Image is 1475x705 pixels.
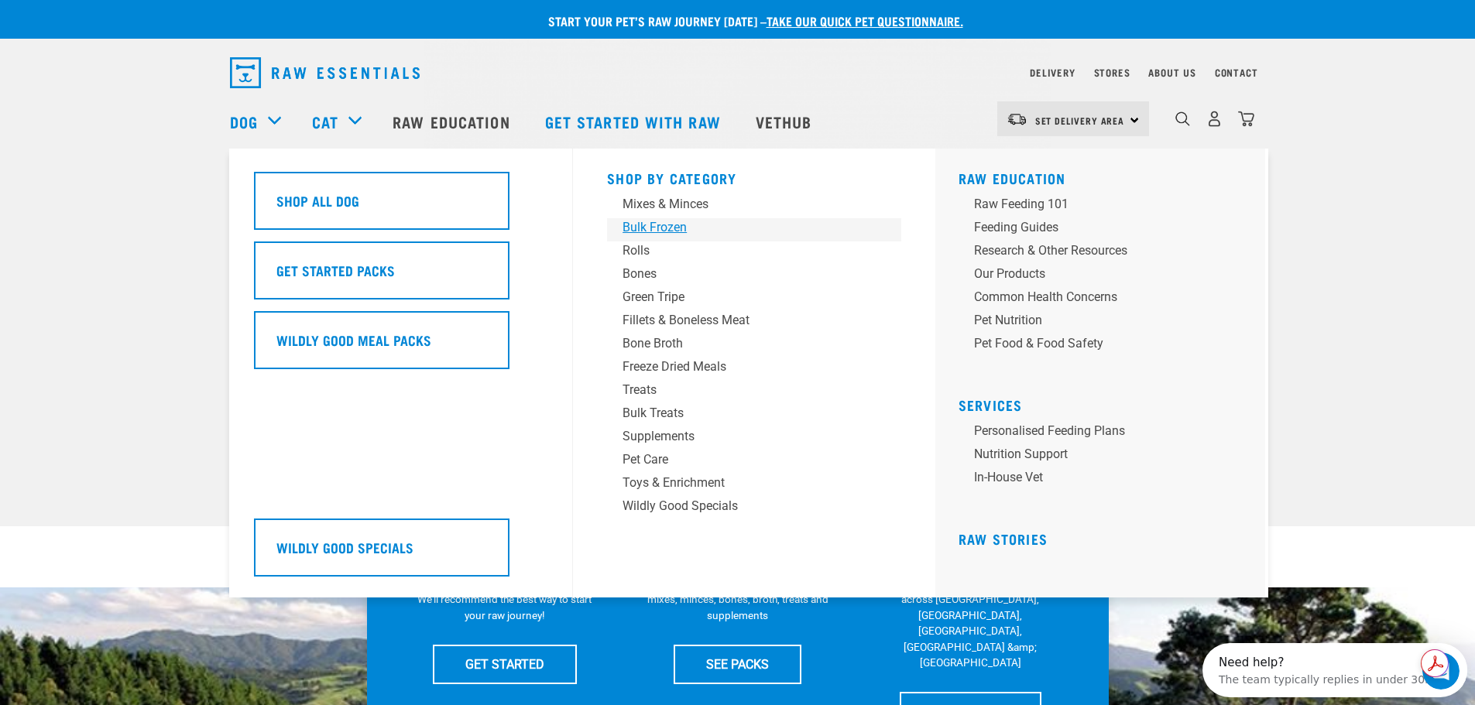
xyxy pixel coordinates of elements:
a: Cat [312,110,338,133]
a: Research & Other Resources [959,241,1253,265]
a: Rolls [607,241,901,265]
div: Mixes & Minces [623,195,864,214]
img: home-icon@2x.png [1238,111,1254,127]
h5: Shop By Category [607,170,901,183]
div: The team typically replies in under 30m [16,26,233,42]
a: Pet Food & Food Safety [959,334,1253,358]
div: Bulk Treats [623,404,864,423]
a: Toys & Enrichment [607,474,901,497]
a: Bulk Treats [607,404,901,427]
a: Bones [607,265,901,288]
div: Open Intercom Messenger [6,6,279,49]
a: SEE PACKS [674,645,801,683]
a: Contact [1215,70,1258,75]
div: Feeding Guides [974,218,1216,237]
a: Wildly Good Specials [254,518,548,588]
a: Bone Broth [607,334,901,358]
h5: Get Started Packs [276,260,395,280]
a: GET STARTED [433,645,577,683]
h5: Shop All Dog [276,190,359,210]
div: Bones [623,265,864,283]
a: Get Started Packs [254,241,548,311]
div: Bulk Frozen [623,218,864,237]
a: Raw Feeding 101 [959,195,1253,218]
div: Supplements [623,427,864,446]
h5: Wildly Good Specials [276,537,413,557]
a: Wildly Good Specials [607,497,901,520]
a: Our Products [959,265,1253,288]
a: Raw Education [377,91,529,152]
a: Supplements [607,427,901,450]
div: Rolls [623,241,864,260]
div: Common Health Concerns [974,288,1216,306]
a: Wildly Good Meal Packs [254,311,548,381]
a: take our quick pet questionnaire. [767,17,963,24]
a: Mixes & Minces [607,195,901,218]
div: Wildly Good Specials [623,497,864,515]
a: Delivery [1030,70,1075,75]
a: About Us [1148,70,1195,75]
a: Shop All Dog [254,172,548,241]
img: home-icon-1@2x.png [1175,111,1190,126]
div: Pet Food & Food Safety [974,334,1216,353]
iframe: Intercom live chat discovery launcher [1202,643,1467,697]
div: Green Tripe [623,288,864,306]
p: We have 17 stores specialising in raw pet food &amp; nutritional advice across [GEOGRAPHIC_DATA],... [880,560,1062,671]
div: Fillets & Boneless Meat [623,311,864,330]
a: In-house vet [959,468,1253,491]
div: Need help? [16,13,233,26]
img: user.png [1206,111,1223,127]
a: Pet Care [607,450,901,474]
a: Feeding Guides [959,218,1253,241]
a: Nutrition Support [959,445,1253,468]
a: Bulk Frozen [607,218,901,241]
h5: Services [959,397,1253,409]
nav: dropdown navigation [218,51,1258,94]
a: Stores [1094,70,1130,75]
a: Pet Nutrition [959,311,1253,334]
img: Raw Essentials Logo [230,57,420,88]
div: Treats [623,381,864,399]
a: Treats [607,381,901,404]
a: Dog [230,110,258,133]
a: Fillets & Boneless Meat [607,311,901,334]
a: Freeze Dried Meals [607,358,901,381]
div: Freeze Dried Meals [623,358,864,376]
a: Raw Education [959,174,1066,182]
div: Bone Broth [623,334,864,353]
a: Green Tripe [607,288,901,311]
a: Get started with Raw [530,91,740,152]
div: Research & Other Resources [974,241,1216,260]
a: Vethub [740,91,832,152]
span: Set Delivery Area [1035,118,1125,123]
div: Pet Care [623,450,864,469]
div: Pet Nutrition [974,311,1216,330]
div: Toys & Enrichment [623,474,864,492]
a: Raw Stories [959,535,1048,542]
h5: Wildly Good Meal Packs [276,330,431,350]
img: van-moving.png [1007,112,1027,126]
div: Our Products [974,265,1216,283]
a: Common Health Concerns [959,288,1253,311]
a: Personalised Feeding Plans [959,422,1253,445]
div: Raw Feeding 101 [974,195,1216,214]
